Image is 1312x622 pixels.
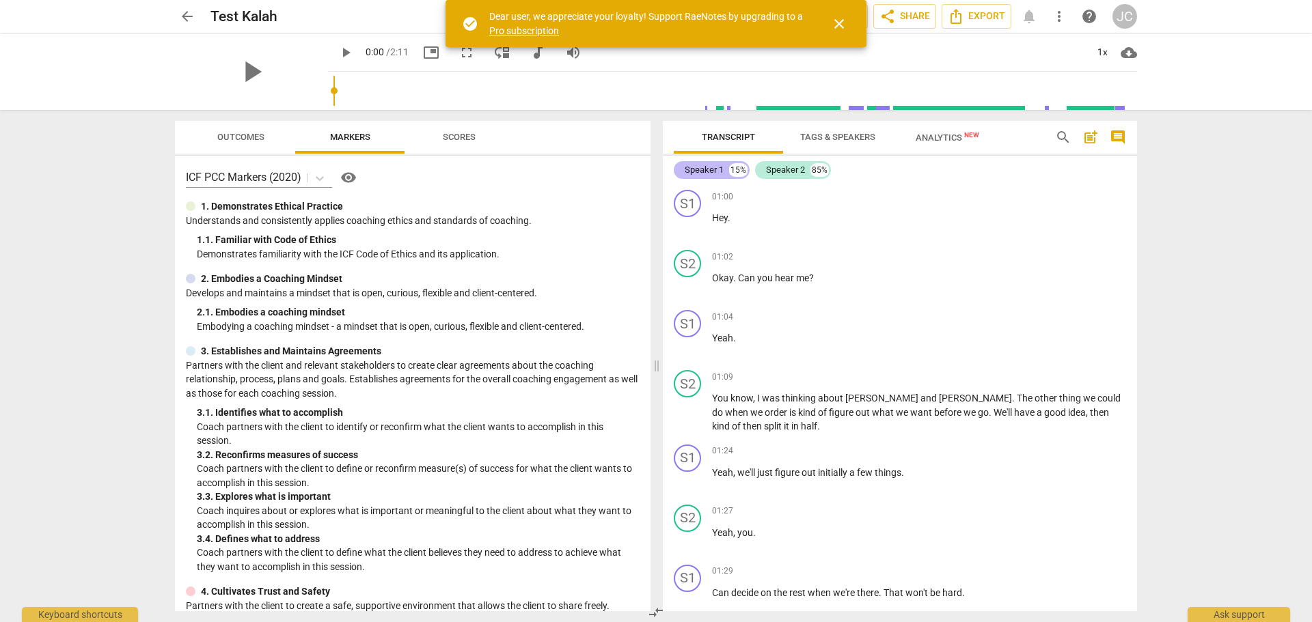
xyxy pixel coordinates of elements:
span: kind [712,421,732,432]
button: Add summary [1080,126,1102,148]
span: Share [879,8,930,25]
span: Yeah [712,527,733,538]
span: few [857,467,875,478]
div: 3. 4. Defines what to address [197,532,640,546]
span: compare_arrows [648,604,664,621]
span: other [1035,393,1059,404]
span: 01:24 [712,445,733,457]
span: is [789,407,798,418]
span: Tags & Speakers [800,132,875,142]
div: 3. 1. Identifies what to accomplish [197,406,640,420]
span: Analytics [916,132,979,143]
span: Can [738,272,757,283]
span: we [1083,393,1097,404]
span: comment [1110,129,1126,145]
span: 01:00 [712,191,733,203]
span: Transcript [702,132,755,142]
span: out [856,407,872,418]
p: Embodying a coaching mindset - a mindset that is open, curious, flexible and client-centered. [197,320,640,334]
p: 3. Establishes and Maintains Agreements [201,344,381,358]
div: Speaker 2 [766,163,805,177]
span: we [750,407,765,418]
span: me [796,272,809,283]
span: You [712,393,730,404]
span: . [901,467,904,478]
span: . [962,587,965,598]
span: . [817,421,820,432]
span: share [879,8,896,25]
span: have [1014,407,1037,418]
span: we [896,407,910,418]
span: on [761,587,774,598]
p: Coach inquires about or explores what is important or meaningful to the client about what they wa... [197,504,640,532]
div: Change speaker [674,565,701,592]
span: what [872,407,896,418]
span: could [1097,393,1121,404]
button: JC [1112,4,1137,29]
div: 2. 1. Embodies a coaching mindset [197,305,640,320]
div: Change speaker [674,190,701,217]
div: Keyboard shortcuts [22,607,138,622]
span: . [753,527,756,538]
span: . [733,272,738,283]
span: picture_in_picture [423,44,439,61]
span: visibility [340,169,357,186]
div: Dear user, we appreciate your loyalty! Support RaeNotes by upgrading to a [489,10,806,38]
span: move_down [494,44,510,61]
button: Show/Hide comments [1107,126,1129,148]
span: we'll [737,467,757,478]
span: 01:02 [712,251,733,263]
p: Coach partners with the client to define what the client believes they need to address to achieve... [197,546,640,574]
p: Develops and maintains a mindset that is open, curious, flexible and client-centered. [186,286,640,300]
span: split [764,421,784,432]
div: Change speaker [674,370,701,397]
span: Export [948,8,1005,25]
span: out [802,467,818,478]
span: . [728,212,730,223]
div: 3. 3. Explores what is important [197,490,640,504]
button: Picture in picture [419,40,443,65]
span: rest [789,587,808,598]
span: play_arrow [234,54,269,89]
span: thing [1059,393,1083,404]
span: more_vert [1051,8,1067,25]
span: thinking [782,393,818,404]
span: We'll [994,407,1014,418]
span: order [765,407,789,418]
div: Change speaker [674,250,701,277]
span: go [978,407,989,418]
span: there [857,587,879,598]
div: Change speaker [674,444,701,472]
span: Yeah [712,467,733,478]
span: cloud_download [1121,44,1137,61]
span: when [808,587,833,598]
div: 1x [1089,42,1115,63]
span: [PERSON_NAME] [845,393,920,404]
p: Understands and consistently applies coaching ethics and standards of coaching. [186,214,640,228]
span: and [920,393,939,404]
span: ? [809,272,814,283]
p: Coach partners with the client to define or reconfirm measure(s) of success for what the client w... [197,462,640,490]
span: of [818,407,829,418]
button: Help [338,167,359,188]
span: we're [833,587,857,598]
span: Yeah [712,333,733,343]
span: 0:00 [366,46,384,57]
p: 4. Cultivates Trust and Safety [201,584,330,599]
span: good [1044,407,1068,418]
span: Can [712,587,731,598]
span: of [732,421,743,432]
span: Scores [443,132,476,142]
span: figure [775,467,802,478]
span: do [712,407,725,418]
span: . [1012,393,1017,404]
span: arrow_back [179,8,195,25]
span: the [774,587,789,598]
button: Volume [561,40,586,65]
span: just [757,467,775,478]
span: want [910,407,934,418]
span: That [884,587,905,598]
span: The [1017,393,1035,404]
span: 01:09 [712,371,733,383]
span: . [733,333,736,343]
